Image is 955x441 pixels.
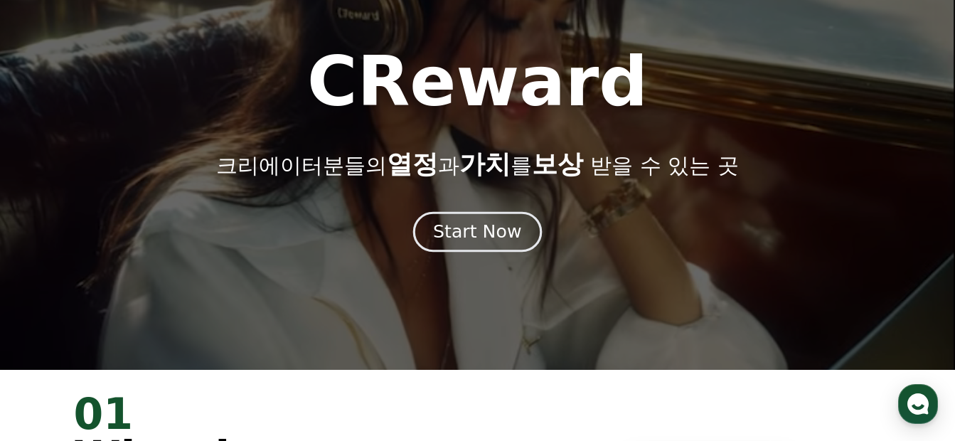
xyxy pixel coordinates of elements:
span: 가치 [459,149,511,179]
span: 대화 [130,345,147,356]
a: 홈 [4,323,94,358]
button: Start Now [413,212,542,253]
a: Start Now [416,227,539,240]
span: 설정 [220,344,237,356]
div: 01 [74,393,461,435]
a: 대화 [94,323,183,358]
a: 설정 [183,323,273,358]
p: 크리에이터분들의 과 를 받을 수 있는 곳 [216,150,738,179]
span: 열정 [387,149,438,179]
span: 홈 [45,344,53,356]
span: 보상 [532,149,583,179]
h1: CReward [307,48,648,116]
div: Start Now [433,220,521,244]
